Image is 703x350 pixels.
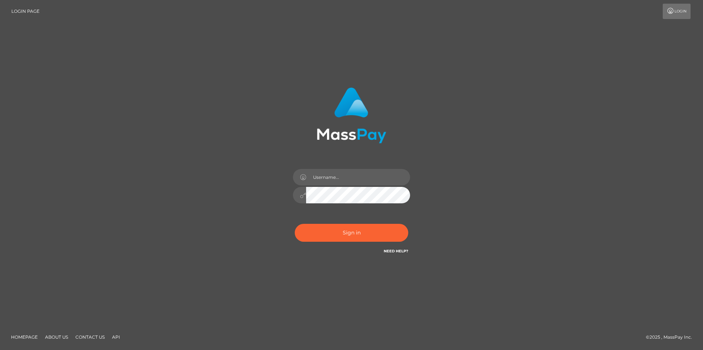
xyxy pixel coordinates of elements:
div: © 2025 , MassPay Inc. [646,333,698,341]
a: About Us [42,331,71,343]
button: Sign in [295,224,408,242]
input: Username... [306,169,410,185]
a: Login Page [11,4,40,19]
a: Contact Us [72,331,108,343]
a: Need Help? [384,249,408,253]
img: MassPay Login [317,87,386,143]
a: Homepage [8,331,41,343]
a: Login [663,4,691,19]
a: API [109,331,123,343]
